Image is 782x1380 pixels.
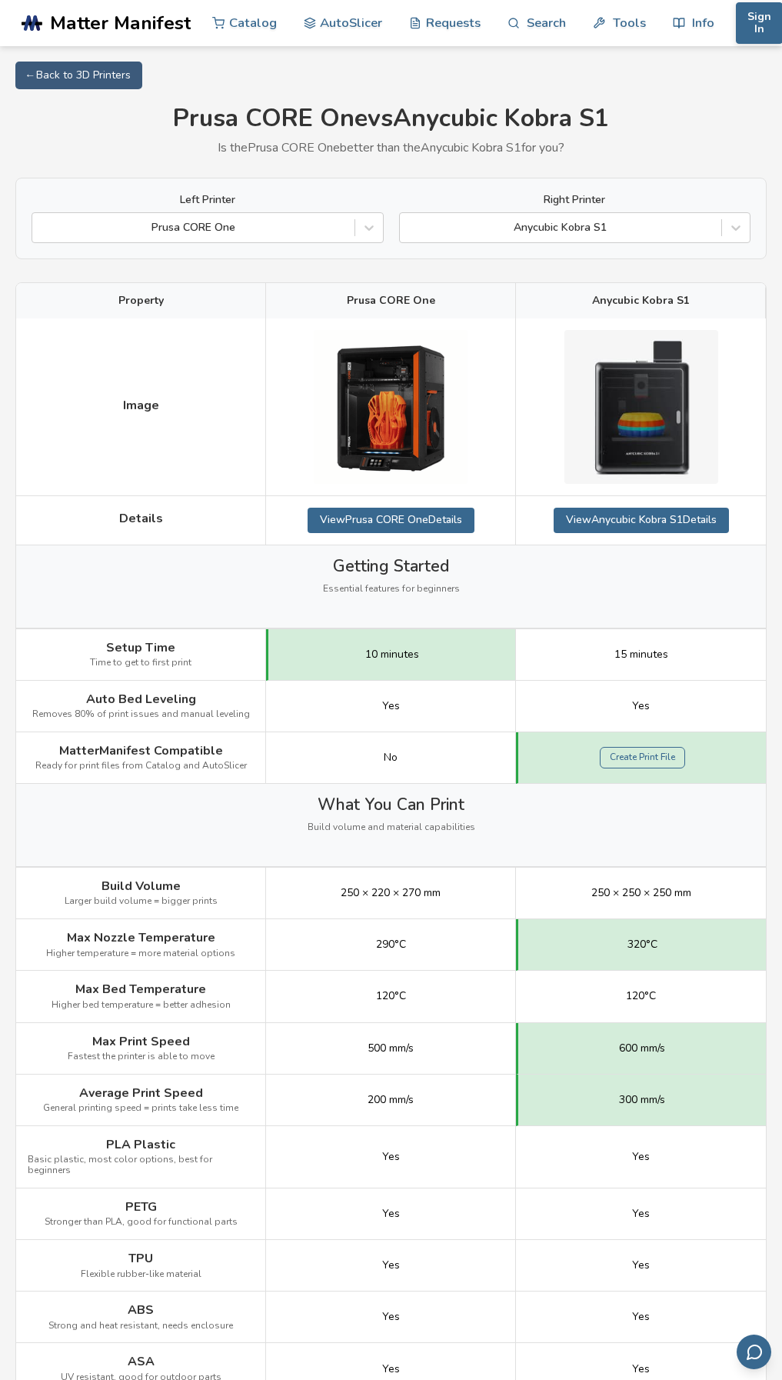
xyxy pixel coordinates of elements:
[341,887,441,899] span: 250 × 220 × 270 mm
[59,744,223,758] span: MatterManifest Compatible
[314,330,468,484] img: Prusa CORE One
[46,948,235,959] span: Higher temperature = more material options
[323,584,460,595] span: Essential features for beginners
[65,896,218,907] span: Larger build volume = bigger prints
[45,1217,238,1228] span: Stronger than PLA, good for functional parts
[75,982,206,996] span: Max Bed Temperature
[79,1086,203,1100] span: Average Print Speed
[376,990,406,1002] span: 120°C
[123,398,159,412] span: Image
[119,512,163,525] span: Details
[318,795,464,814] span: What You Can Print
[619,1042,665,1055] span: 600 mm/s
[365,648,419,661] span: 10 minutes
[333,557,449,575] span: Getting Started
[128,1303,154,1317] span: ABS
[67,931,215,945] span: Max Nozzle Temperature
[564,330,718,484] img: Anycubic Kobra S1
[384,752,398,764] span: No
[382,1259,400,1272] span: Yes
[106,641,175,655] span: Setup Time
[43,1103,238,1114] span: General printing speed = prints take less time
[408,222,411,234] input: Anycubic Kobra S1
[15,141,767,155] p: Is the Prusa CORE One better than the Anycubic Kobra S1 for you?
[600,747,685,768] a: Create Print File
[68,1052,215,1062] span: Fastest the printer is able to move
[627,938,657,951] span: 320°C
[382,700,400,712] span: Yes
[92,1035,190,1048] span: Max Print Speed
[382,1363,400,1375] span: Yes
[48,1321,233,1332] span: Strong and heat resistant, needs enclosure
[632,1151,650,1163] span: Yes
[106,1138,175,1152] span: PLA Plastic
[32,194,384,206] label: Left Printer
[101,879,181,893] span: Build Volume
[15,62,142,89] a: ← Back to 3D Printers
[619,1094,665,1106] span: 300 mm/s
[399,194,751,206] label: Right Printer
[15,105,767,133] h1: Prusa CORE One vs Anycubic Kobra S1
[81,1269,201,1280] span: Flexible rubber-like material
[128,1355,155,1368] span: ASA
[382,1208,400,1220] span: Yes
[591,887,691,899] span: 250 × 250 × 250 mm
[632,700,650,712] span: Yes
[32,709,250,720] span: Removes 80% of print issues and manual leveling
[347,295,435,307] span: Prusa CORE One
[86,692,196,706] span: Auto Bed Leveling
[632,1363,650,1375] span: Yes
[308,508,474,532] a: ViewPrusa CORE OneDetails
[376,938,406,951] span: 290°C
[118,295,164,307] span: Property
[50,12,191,34] span: Matter Manifest
[614,648,668,661] span: 15 minutes
[592,295,690,307] span: Anycubic Kobra S1
[632,1208,650,1220] span: Yes
[128,1252,153,1265] span: TPU
[125,1200,157,1214] span: PETG
[382,1311,400,1323] span: Yes
[368,1042,414,1055] span: 500 mm/s
[626,990,656,1002] span: 120°C
[308,822,475,833] span: Build volume and material capabilities
[90,658,191,668] span: Time to get to first print
[35,761,247,772] span: Ready for print files from Catalog and AutoSlicer
[737,1335,771,1369] button: Send feedback via email
[28,1155,254,1176] span: Basic plastic, most color options, best for beginners
[554,508,729,532] a: ViewAnycubic Kobra S1Details
[632,1259,650,1272] span: Yes
[52,1000,231,1011] span: Higher bed temperature = better adhesion
[382,1151,400,1163] span: Yes
[368,1094,414,1106] span: 200 mm/s
[40,222,43,234] input: Prusa CORE One
[632,1311,650,1323] span: Yes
